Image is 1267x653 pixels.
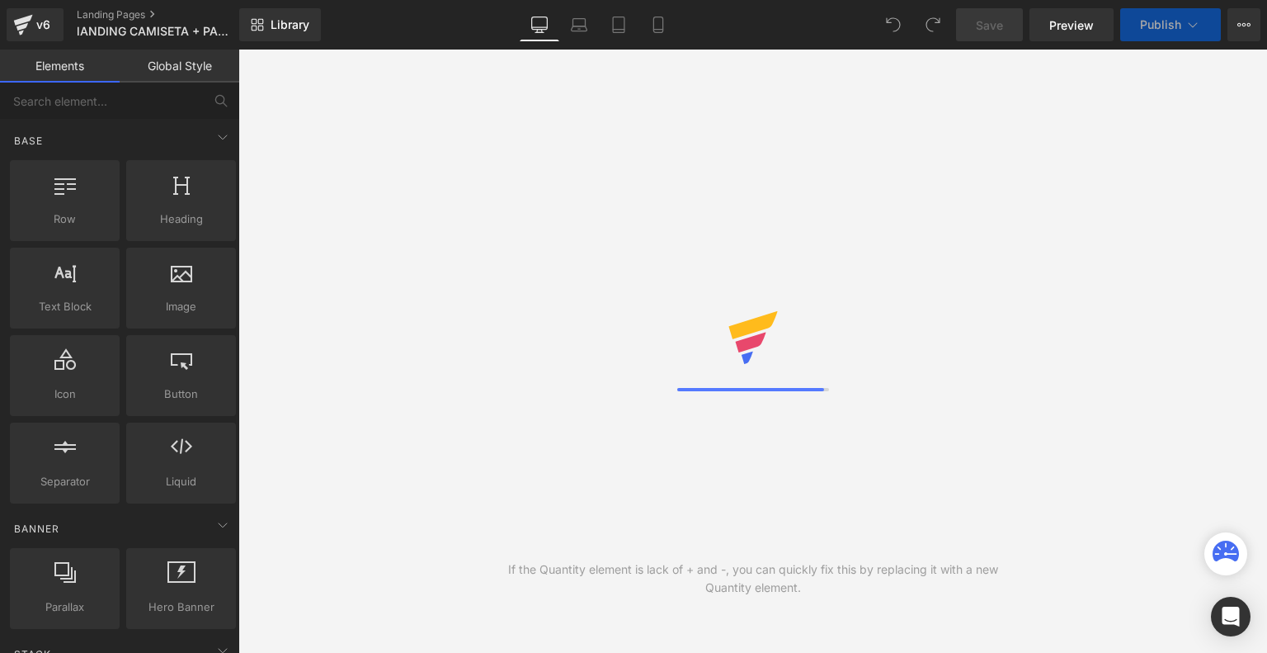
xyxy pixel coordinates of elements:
a: Preview [1029,8,1114,41]
span: Parallax [15,599,115,616]
button: Undo [877,8,910,41]
span: Heading [131,211,231,228]
span: Save [976,17,1003,34]
a: Landing Pages [77,8,266,21]
span: lANDING CAMISETA + PANTALONETA + ZAPATOS [77,25,235,38]
a: Desktop [520,8,559,41]
button: More [1227,8,1260,41]
span: Button [131,386,231,403]
span: Text Block [15,298,115,315]
span: Separator [15,473,115,490]
div: Open Intercom Messenger [1211,597,1251,636]
span: Base [12,133,45,149]
div: If the Quantity element is lack of + and -, you can quickly fix this by replacing it with a new Q... [496,561,1010,597]
button: Publish [1120,8,1221,41]
span: Banner [12,521,61,537]
a: Global Style [120,50,239,83]
a: New Library [239,8,321,41]
span: Liquid [131,473,231,490]
span: Preview [1049,17,1094,34]
span: Row [15,211,115,228]
button: Redo [916,8,949,41]
span: Library [271,17,309,32]
a: v6 [7,8,64,41]
span: Hero Banner [131,599,231,616]
a: Laptop [559,8,599,41]
a: Tablet [599,8,638,41]
span: Publish [1140,18,1181,31]
span: Icon [15,386,115,403]
span: Image [131,298,231,315]
a: Mobile [638,8,678,41]
div: v6 [33,14,54,35]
